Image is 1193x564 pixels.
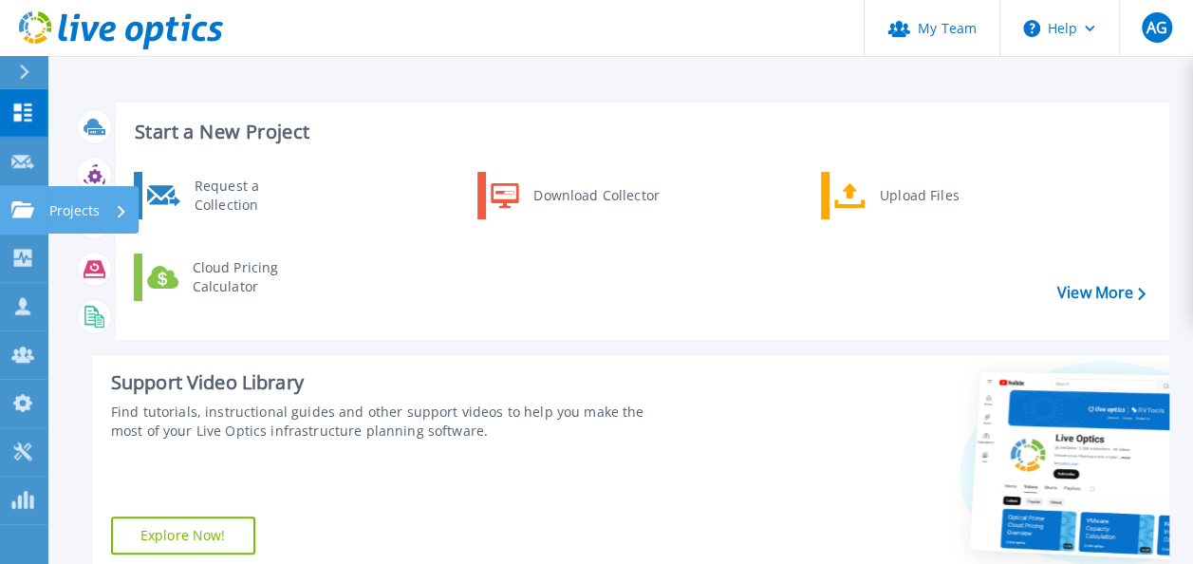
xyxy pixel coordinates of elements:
span: AG [1146,20,1166,35]
div: Upload Files [870,177,1011,215]
div: Request a Collection [185,177,324,215]
div: Download Collector [524,177,667,215]
a: Explore Now! [111,517,255,555]
a: Request a Collection [134,172,328,219]
div: Find tutorials, instructional guides and other support videos to help you make the most of your L... [111,403,671,441]
p: Projects [49,186,100,235]
a: Cloud Pricing Calculator [134,254,328,301]
h3: Start a New Project [135,122,1145,142]
div: Support Video Library [111,370,671,395]
div: Cloud Pricing Calculator [183,258,324,296]
a: Download Collector [477,172,672,219]
a: View More [1057,284,1146,302]
a: Upload Files [821,172,1016,219]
